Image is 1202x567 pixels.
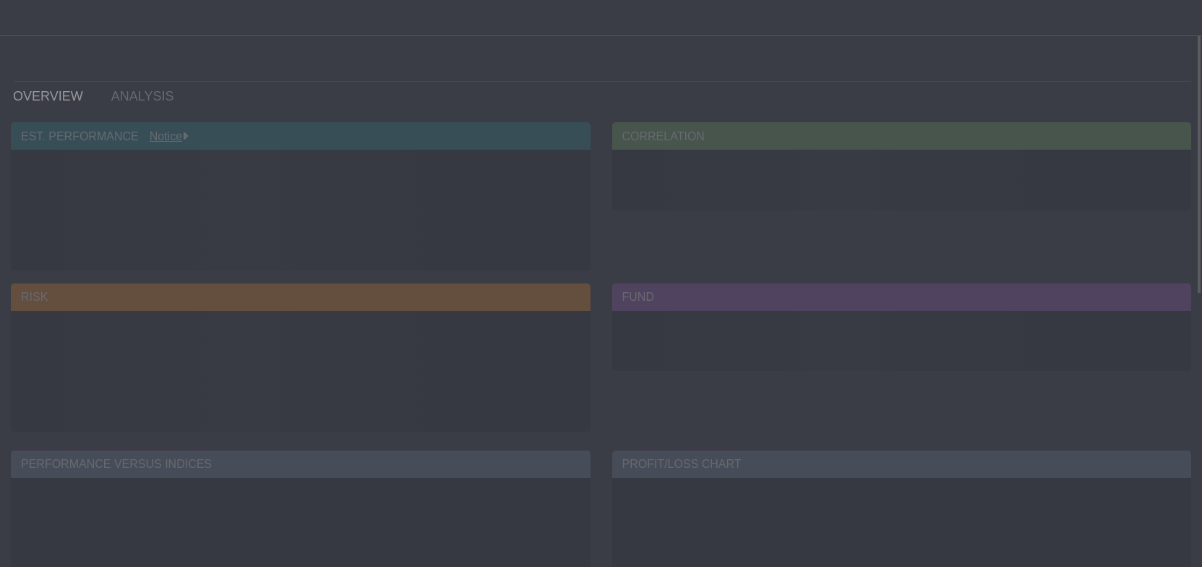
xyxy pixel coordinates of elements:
[11,451,591,478] div: PERFORMANCE VERSUS INDICES
[612,283,1192,311] div: FUND
[612,122,1192,150] div: CORRELATION
[612,451,1192,478] div: PROFIT/LOSS CHART
[11,122,591,150] div: EST. PERFORMANCE
[11,283,591,311] div: RISK
[100,82,192,111] a: ANALYSIS
[139,129,188,145] div: Notice
[2,82,100,111] a: OVERVIEW
[139,130,182,142] a: Notice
